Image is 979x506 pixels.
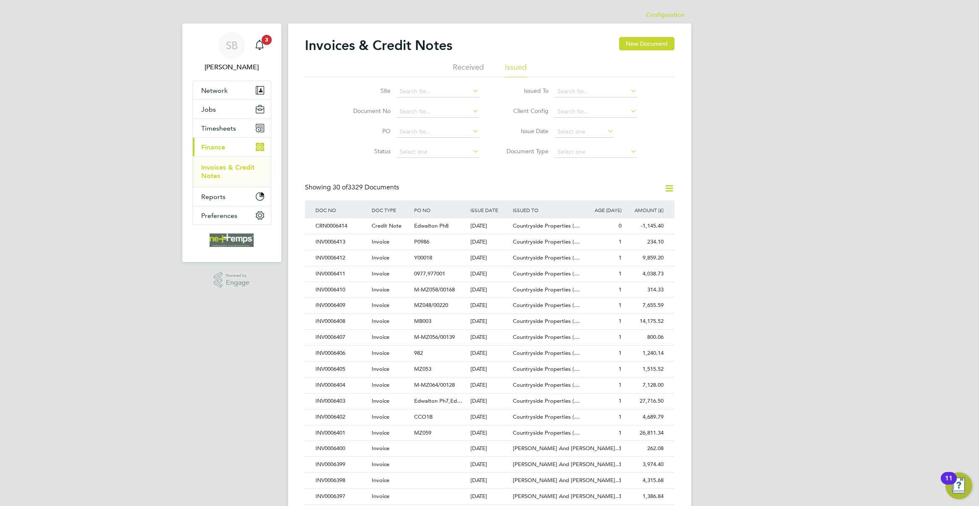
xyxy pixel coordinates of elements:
[342,127,391,135] label: PO
[313,218,370,234] div: CRN0006414
[513,413,580,420] span: Countryside Properties (…
[372,413,389,420] span: Invoice
[624,282,666,298] div: 314.33
[554,126,614,138] input: Select one
[372,397,389,404] span: Invoice
[193,138,271,156] button: Finance
[313,489,370,504] div: INV0006397
[619,493,622,500] span: 1
[624,298,666,313] div: 7,655.59
[342,107,391,115] label: Document No
[513,270,580,277] span: Countryside Properties (…
[554,86,637,97] input: Search for...
[624,314,666,329] div: 14,175.52
[624,425,666,441] div: 26,811.34
[201,163,255,180] a: Invoices & Credit Notes
[313,425,370,441] div: INV0006401
[468,250,511,266] div: [DATE]
[468,330,511,345] div: [DATE]
[193,119,271,137] button: Timesheets
[619,270,622,277] span: 1
[182,24,281,262] nav: Main navigation
[468,425,511,441] div: [DATE]
[468,314,511,329] div: [DATE]
[313,298,370,313] div: INV0006409
[624,409,666,425] div: 4,689.79
[313,473,370,488] div: INV0006398
[500,147,549,155] label: Document Type
[513,286,580,293] span: Countryside Properties (…
[513,477,621,484] span: [PERSON_NAME] And [PERSON_NAME]…
[619,429,622,436] span: 1
[619,238,622,245] span: 1
[414,413,433,420] span: CCO1B
[313,200,370,220] div: DOC NO
[624,457,666,472] div: 3,974.40
[414,397,462,404] span: Edwalton Ph7,Ed…
[372,365,389,372] span: Invoice
[624,218,666,234] div: -1,145.40
[372,445,389,452] span: Invoice
[945,478,953,489] div: 11
[624,441,666,456] div: 262.08
[624,250,666,266] div: 9,859.20
[372,270,389,277] span: Invoice
[226,279,249,286] span: Engage
[414,302,448,309] span: MZ048/00220
[619,461,622,468] span: 1
[624,346,666,361] div: 1,240.14
[619,445,622,452] span: 1
[313,378,370,393] div: INV0006404
[193,81,271,100] button: Network
[624,473,666,488] div: 4,315.68
[513,238,580,245] span: Countryside Properties (…
[414,317,431,325] span: MB003
[468,266,511,282] div: [DATE]
[513,461,621,468] span: [PERSON_NAME] And [PERSON_NAME]…
[513,317,580,325] span: Countryside Properties (…
[453,62,484,77] li: Received
[313,362,370,377] div: INV0006405
[624,489,666,504] div: 1,386.84
[193,156,271,187] div: Finance
[313,330,370,345] div: INV0006407
[554,106,637,118] input: Search for...
[370,200,412,220] div: DOC TYPE
[500,107,549,115] label: Client Config
[624,234,666,250] div: 234.10
[468,346,511,361] div: [DATE]
[313,266,370,282] div: INV0006411
[624,200,666,220] div: AMOUNT (£)
[513,397,580,404] span: Countryside Properties (…
[193,206,271,225] button: Preferences
[313,282,370,298] div: INV0006410
[313,393,370,409] div: INV0006403
[513,429,580,436] span: Countryside Properties (…
[513,381,580,388] span: Countryside Properties (…
[619,397,622,404] span: 1
[500,127,549,135] label: Issue Date
[414,333,455,341] span: M-MZ056/00139
[214,272,249,288] a: Powered byEngage
[624,330,666,345] div: 800.06
[396,86,479,97] input: Search for...
[581,200,624,220] div: AGE (DAYS)
[468,441,511,456] div: [DATE]
[619,222,622,229] span: 0
[226,40,238,51] span: SB
[201,124,236,132] span: Timesheets
[201,143,225,151] span: Finance
[372,381,389,388] span: Invoice
[192,32,271,72] a: SB[PERSON_NAME]
[554,146,637,158] input: Select one
[262,35,272,45] span: 3
[372,493,389,500] span: Invoice
[468,298,511,313] div: [DATE]
[251,32,268,59] a: 3
[193,100,271,118] button: Jobs
[468,457,511,472] div: [DATE]
[619,333,622,341] span: 1
[372,254,389,261] span: Invoice
[619,477,622,484] span: 1
[305,183,401,192] div: Showing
